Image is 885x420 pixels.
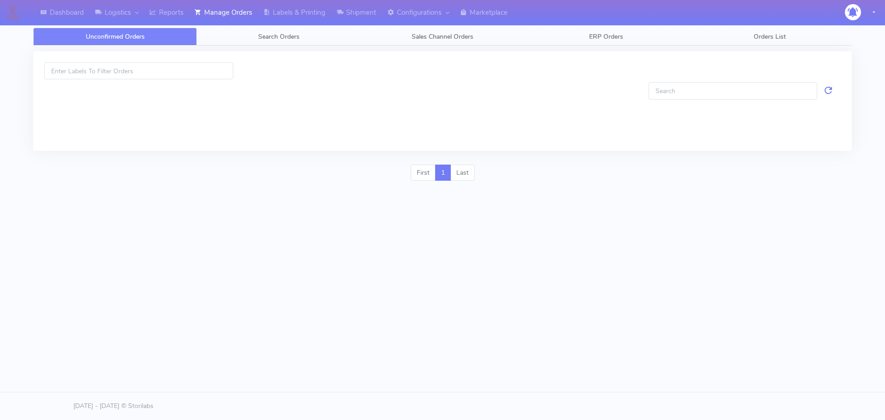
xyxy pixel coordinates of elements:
[258,32,300,41] span: Search Orders
[754,32,786,41] span: Orders List
[435,165,451,181] a: 1
[44,62,233,79] input: Enter Labels To Filter Orders
[33,28,852,46] ul: Tabs
[589,32,623,41] span: ERP Orders
[412,32,473,41] span: Sales Channel Orders
[649,82,817,99] input: Search
[86,32,145,41] span: Unconfirmed Orders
